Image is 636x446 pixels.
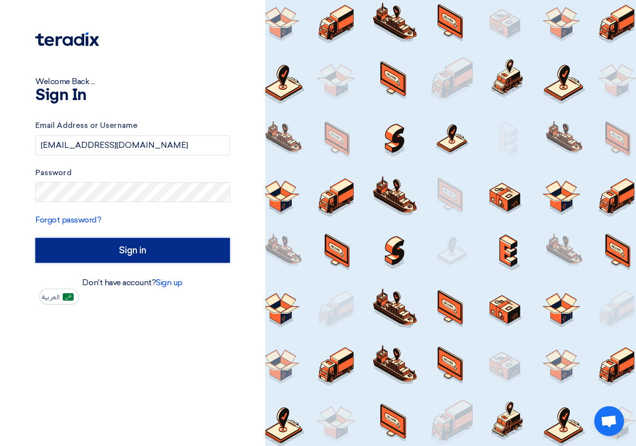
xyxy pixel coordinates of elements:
div: Open chat [594,406,624,436]
h1: Sign In [35,88,230,104]
span: العربية [42,294,60,301]
img: ar-AR.png [63,293,74,301]
a: Sign up [156,278,183,287]
label: Password [35,167,230,179]
input: Enter your business email or username [35,135,230,155]
img: Teradix logo [35,32,99,46]
div: Don't have account? [35,277,230,289]
a: Forgot password? [35,215,101,224]
input: Sign in [35,238,230,263]
div: Welcome Back ... [35,76,230,88]
label: Email Address or Username [35,120,230,131]
button: العربية [39,289,79,305]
